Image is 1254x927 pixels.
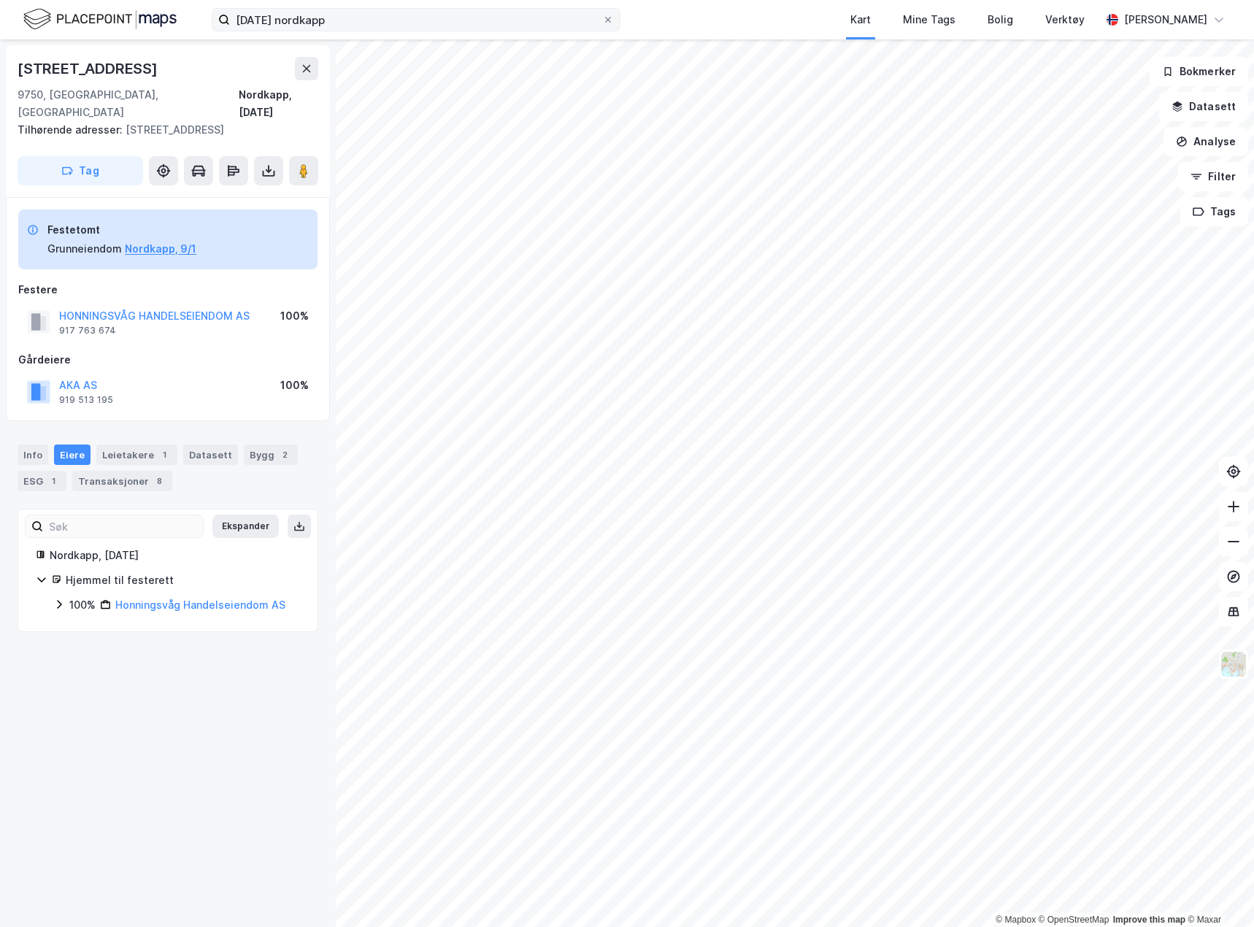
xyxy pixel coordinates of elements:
div: Info [18,445,48,465]
button: Nordkapp, 9/1 [125,240,196,258]
a: Honningsvåg Handelseiendom AS [115,599,285,611]
div: Datasett [183,445,238,465]
img: Z [1220,650,1247,678]
div: Verktøy [1045,11,1085,28]
button: Analyse [1163,127,1248,156]
button: Tags [1180,197,1248,226]
iframe: Chat Widget [1181,857,1254,927]
div: ESG [18,471,66,491]
div: [STREET_ADDRESS] [18,121,307,139]
button: Bokmerker [1150,57,1248,86]
div: Bolig [988,11,1013,28]
button: Datasett [1159,92,1248,121]
a: Improve this map [1113,915,1185,925]
div: 100% [280,377,309,394]
div: Nordkapp, [DATE] [50,547,300,564]
div: 1 [46,474,61,488]
div: [PERSON_NAME] [1124,11,1207,28]
a: OpenStreetMap [1039,915,1109,925]
div: [STREET_ADDRESS] [18,57,161,80]
div: Eiere [54,445,91,465]
span: Tilhørende adresser: [18,123,126,136]
button: Ekspander [212,515,279,538]
div: 2 [277,447,292,462]
div: 1 [157,447,172,462]
div: Grunneiendom [47,240,122,258]
img: logo.f888ab2527a4732fd821a326f86c7f29.svg [23,7,177,32]
div: Hjemmel til festerett [66,572,300,589]
div: Festere [18,281,318,299]
input: Søk [43,515,203,537]
button: Tag [18,156,143,185]
div: 100% [69,596,96,614]
div: Transaksjoner [72,471,172,491]
input: Søk på adresse, matrikkel, gårdeiere, leietakere eller personer [230,9,602,31]
div: 919 513 195 [59,394,113,406]
button: Filter [1178,162,1248,191]
a: Mapbox [996,915,1036,925]
div: Bygg [244,445,298,465]
div: 8 [152,474,166,488]
div: Mine Tags [903,11,955,28]
div: Kontrollprogram for chat [1181,857,1254,927]
div: 9750, [GEOGRAPHIC_DATA], [GEOGRAPHIC_DATA] [18,86,239,121]
div: 917 763 674 [59,325,116,336]
div: Gårdeiere [18,351,318,369]
div: Nordkapp, [DATE] [239,86,318,121]
div: 100% [280,307,309,325]
div: Leietakere [96,445,177,465]
div: Kart [850,11,871,28]
div: Festetomt [47,221,196,239]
